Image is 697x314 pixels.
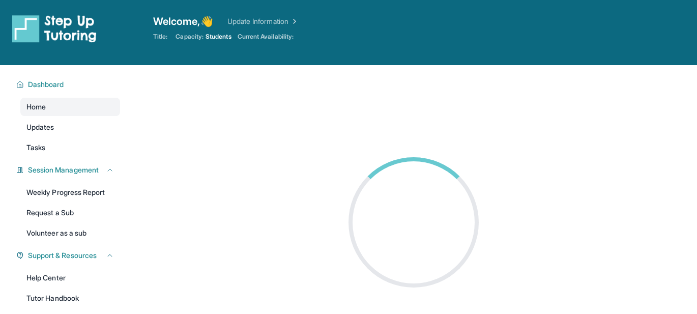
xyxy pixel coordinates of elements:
[288,16,299,26] img: Chevron Right
[28,165,99,175] span: Session Management
[26,102,46,112] span: Home
[20,138,120,157] a: Tasks
[26,122,54,132] span: Updates
[176,33,204,41] span: Capacity:
[24,79,114,90] button: Dashboard
[24,250,114,261] button: Support & Resources
[238,33,294,41] span: Current Availability:
[20,98,120,116] a: Home
[12,14,97,43] img: logo
[153,33,167,41] span: Title:
[153,14,213,28] span: Welcome, 👋
[20,289,120,307] a: Tutor Handbook
[206,33,231,41] span: Students
[20,269,120,287] a: Help Center
[20,224,120,242] a: Volunteer as a sub
[24,165,114,175] button: Session Management
[26,142,45,153] span: Tasks
[28,250,97,261] span: Support & Resources
[20,183,120,202] a: Weekly Progress Report
[20,118,120,136] a: Updates
[227,16,299,26] a: Update Information
[20,204,120,222] a: Request a Sub
[28,79,64,90] span: Dashboard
